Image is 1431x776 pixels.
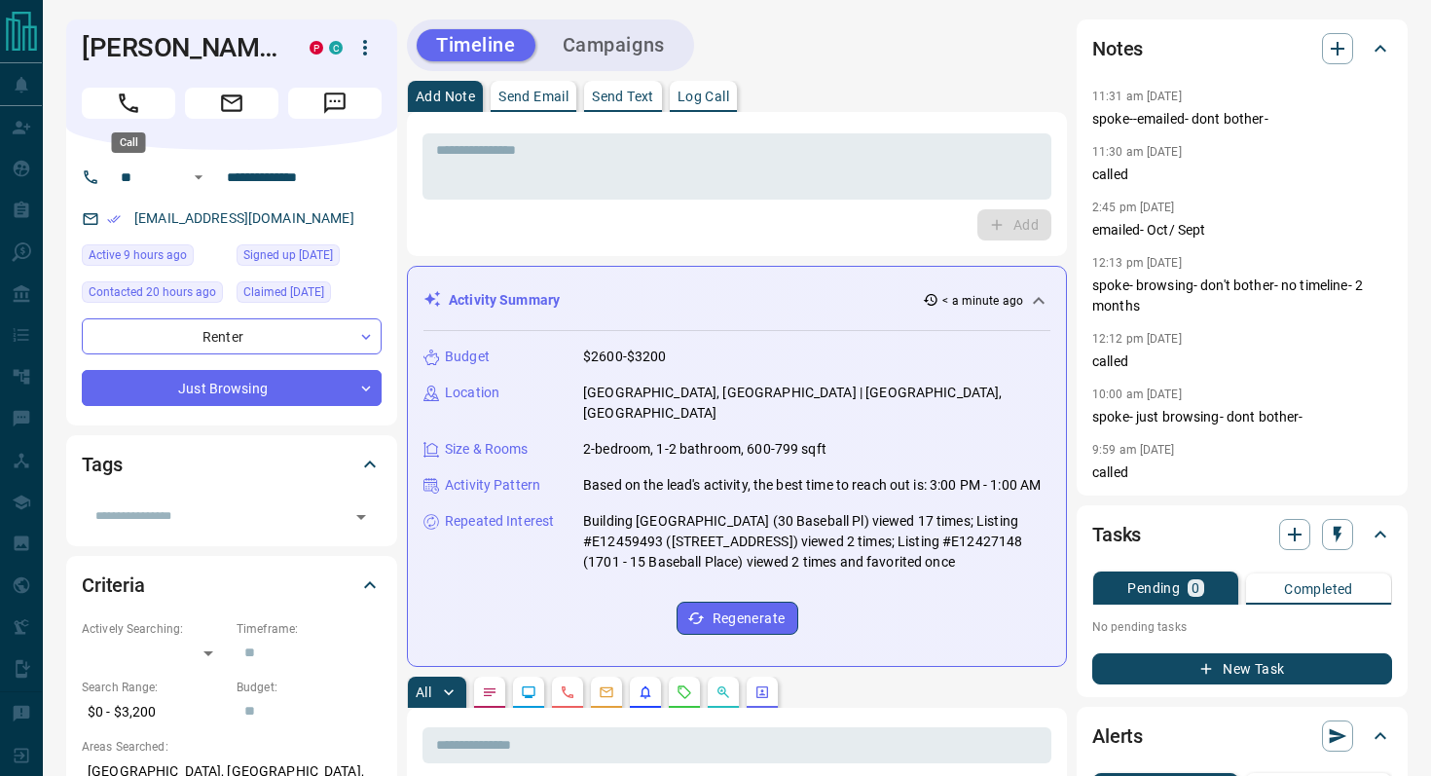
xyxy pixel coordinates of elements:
[677,684,692,700] svg: Requests
[1092,33,1143,64] h2: Notes
[1092,462,1392,483] p: called
[237,281,382,309] div: Mon Feb 24 2025
[1092,201,1175,214] p: 2:45 pm [DATE]
[82,244,227,272] div: Wed Oct 15 2025
[348,503,375,531] button: Open
[583,475,1041,496] p: Based on the lead's activity, the best time to reach out is: 3:00 PM - 1:00 AM
[416,90,475,103] p: Add Note
[82,88,175,119] span: Call
[82,449,122,480] h2: Tags
[1092,332,1182,346] p: 12:12 pm [DATE]
[416,685,431,699] p: All
[423,282,1050,318] div: Activity Summary< a minute ago
[482,684,497,700] svg: Notes
[583,439,826,460] p: 2-bedroom, 1-2 bathroom, 600-799 sqft
[82,370,382,406] div: Just Browsing
[1092,276,1392,316] p: spoke- browsing- don't bother- no timeline- 2 months
[1092,721,1143,752] h2: Alerts
[82,281,227,309] div: Tue Oct 14 2025
[82,562,382,609] div: Criteria
[592,90,654,103] p: Send Text
[185,88,278,119] span: Email
[82,679,227,696] p: Search Range:
[82,738,382,756] p: Areas Searched:
[498,90,569,103] p: Send Email
[677,602,798,635] button: Regenerate
[112,132,146,153] div: Call
[1092,165,1392,185] p: called
[583,511,1050,573] p: Building [GEOGRAPHIC_DATA] (30 Baseball Pl) viewed 17 times; Listing #E12459493 ([STREET_ADDRESS]...
[82,620,227,638] p: Actively Searching:
[1092,713,1392,759] div: Alerts
[1092,653,1392,684] button: New Task
[1092,407,1392,427] p: spoke- just browsing- dont bother-
[1092,519,1141,550] h2: Tasks
[237,679,382,696] p: Budget:
[1127,581,1180,595] p: Pending
[942,292,1023,310] p: < a minute ago
[445,383,499,403] p: Location
[1092,220,1392,240] p: emailed- Oct/ Sept
[1092,511,1392,558] div: Tasks
[1092,351,1392,372] p: called
[1092,443,1175,457] p: 9:59 am [DATE]
[1092,109,1392,129] p: spoke--emailed- dont bother-
[82,318,382,354] div: Renter
[449,290,560,311] p: Activity Summary
[107,212,121,226] svg: Email Verified
[288,88,382,119] span: Message
[1092,145,1182,159] p: 11:30 am [DATE]
[243,282,324,302] span: Claimed [DATE]
[82,696,227,728] p: $0 - $3,200
[445,347,490,367] p: Budget
[583,347,666,367] p: $2600-$3200
[1092,388,1182,401] p: 10:00 am [DATE]
[82,570,145,601] h2: Criteria
[678,90,729,103] p: Log Call
[82,441,382,488] div: Tags
[715,684,731,700] svg: Opportunities
[1284,582,1353,596] p: Completed
[89,245,187,265] span: Active 9 hours ago
[445,511,554,532] p: Repeated Interest
[82,32,280,63] h1: [PERSON_NAME]
[237,244,382,272] div: Mon Feb 24 2025
[237,620,382,638] p: Timeframe:
[1092,90,1182,103] p: 11:31 am [DATE]
[243,245,333,265] span: Signed up [DATE]
[543,29,684,61] button: Campaigns
[89,282,216,302] span: Contacted 20 hours ago
[187,166,210,189] button: Open
[329,41,343,55] div: condos.ca
[583,383,1050,424] p: [GEOGRAPHIC_DATA], [GEOGRAPHIC_DATA] | [GEOGRAPHIC_DATA], [GEOGRAPHIC_DATA]
[560,684,575,700] svg: Calls
[1092,25,1392,72] div: Notes
[754,684,770,700] svg: Agent Actions
[521,684,536,700] svg: Lead Browsing Activity
[1092,612,1392,642] p: No pending tasks
[445,475,540,496] p: Activity Pattern
[445,439,529,460] p: Size & Rooms
[134,210,354,226] a: [EMAIL_ADDRESS][DOMAIN_NAME]
[417,29,535,61] button: Timeline
[1092,256,1182,270] p: 12:13 pm [DATE]
[599,684,614,700] svg: Emails
[310,41,323,55] div: property.ca
[638,684,653,700] svg: Listing Alerts
[1192,581,1199,595] p: 0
